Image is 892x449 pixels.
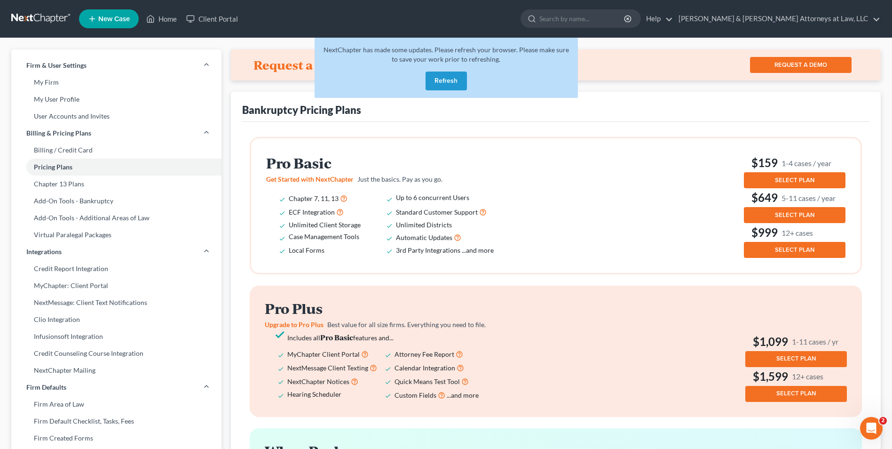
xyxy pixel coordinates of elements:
[745,369,847,384] h3: $1,599
[287,350,360,358] span: MyChapter Client Portal
[781,158,831,168] small: 1-4 cases / year
[395,391,436,399] span: Custom Fields
[26,61,87,70] span: Firm & User Settings
[324,46,569,63] span: NextChapter has made some updates. Please refresh your browser. Please make sure to save your wor...
[357,175,442,183] span: Just the basics. Pay as you go.
[745,334,847,349] h3: $1,099
[396,208,478,216] span: Standard Customer Support
[289,233,359,241] span: Case Management Tools
[11,362,221,379] a: NextChapter Mailing
[11,159,221,176] a: Pricing Plans
[539,10,625,27] input: Search by name...
[11,142,221,159] a: Billing / Credit Card
[289,221,361,229] span: Unlimited Client Storage
[792,337,838,346] small: 1-11 cases / yr
[641,10,673,27] a: Help
[879,417,887,425] span: 2
[395,350,454,358] span: Attorney Fee Report
[396,246,460,254] span: 3rd Party Integrations
[287,377,349,385] span: NextChapter Notices
[745,351,847,367] button: SELECT PLAN
[776,390,816,397] span: SELECT PLAN
[11,176,221,192] a: Chapter 13 Plans
[289,208,335,216] span: ECF Integration
[98,16,130,23] span: New Case
[26,128,91,138] span: Billing & Pricing Plans
[395,377,460,385] span: Quick Means Test Tool
[426,72,467,90] button: Refresh
[11,74,221,91] a: My Firm
[775,246,814,254] span: SELECT PLAN
[745,386,847,402] button: SELECT PLAN
[781,228,813,238] small: 12+ cases
[11,328,221,345] a: Infusionsoft Integration
[287,334,394,342] span: Includes all features and...
[792,371,823,381] small: 12+ cases
[266,175,354,183] span: Get Started with NextChapter
[265,321,324,329] span: Upgrade to Pro Plus
[11,108,221,125] a: User Accounts and Invites
[289,194,339,202] span: Chapter 7, 11, 13
[396,193,469,201] span: Up to 6 concurrent Users
[11,379,221,396] a: Firm Defaults
[11,345,221,362] a: Credit Counseling Course Integration
[775,211,814,219] span: SELECT PLAN
[462,246,494,254] span: ...and more
[744,190,845,205] h3: $649
[395,364,455,372] span: Calendar Integration
[11,243,221,260] a: Integrations
[11,396,221,413] a: Firm Area of Law
[242,103,361,117] div: Bankruptcy Pricing Plans
[289,246,324,254] span: Local Forms
[781,193,836,203] small: 5-11 cases / year
[253,57,352,72] h4: Request a Demo
[11,192,221,209] a: Add-On Tools - Bankruptcy
[744,155,845,170] h3: $159
[287,364,368,372] span: NextMessage Client Texting
[11,294,221,311] a: NextMessage: Client Text Notifications
[447,391,479,399] span: ...and more
[320,332,353,342] strong: Pro Basic
[11,413,221,430] a: Firm Default Checklist, Tasks, Fees
[744,207,845,223] button: SELECT PLAN
[396,233,452,241] span: Automatic Updates
[327,321,486,329] span: Best value for all size firms. Everything you need to file.
[182,10,243,27] a: Client Portal
[11,209,221,226] a: Add-On Tools - Additional Areas of Law
[11,125,221,142] a: Billing & Pricing Plans
[776,355,816,362] span: SELECT PLAN
[26,383,66,392] span: Firm Defaults
[744,242,845,258] button: SELECT PLAN
[744,225,845,240] h3: $999
[396,221,452,229] span: Unlimited Districts
[26,247,62,257] span: Integrations
[11,311,221,328] a: Clio Integration
[142,10,182,27] a: Home
[11,277,221,294] a: MyChapter: Client Portal
[11,91,221,108] a: My User Profile
[11,57,221,74] a: Firm & User Settings
[11,226,221,243] a: Virtual Paralegal Packages
[287,390,341,398] span: Hearing Scheduler
[266,155,507,171] h2: Pro Basic
[860,417,883,440] iframe: Intercom live chat
[674,10,880,27] a: [PERSON_NAME] & [PERSON_NAME] Attorneys at Law, LLC
[11,430,221,447] a: Firm Created Forms
[265,301,505,316] h2: Pro Plus
[11,260,221,277] a: Credit Report Integration
[775,176,814,184] span: SELECT PLAN
[750,57,852,73] a: REQUEST A DEMO
[744,172,845,188] button: SELECT PLAN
